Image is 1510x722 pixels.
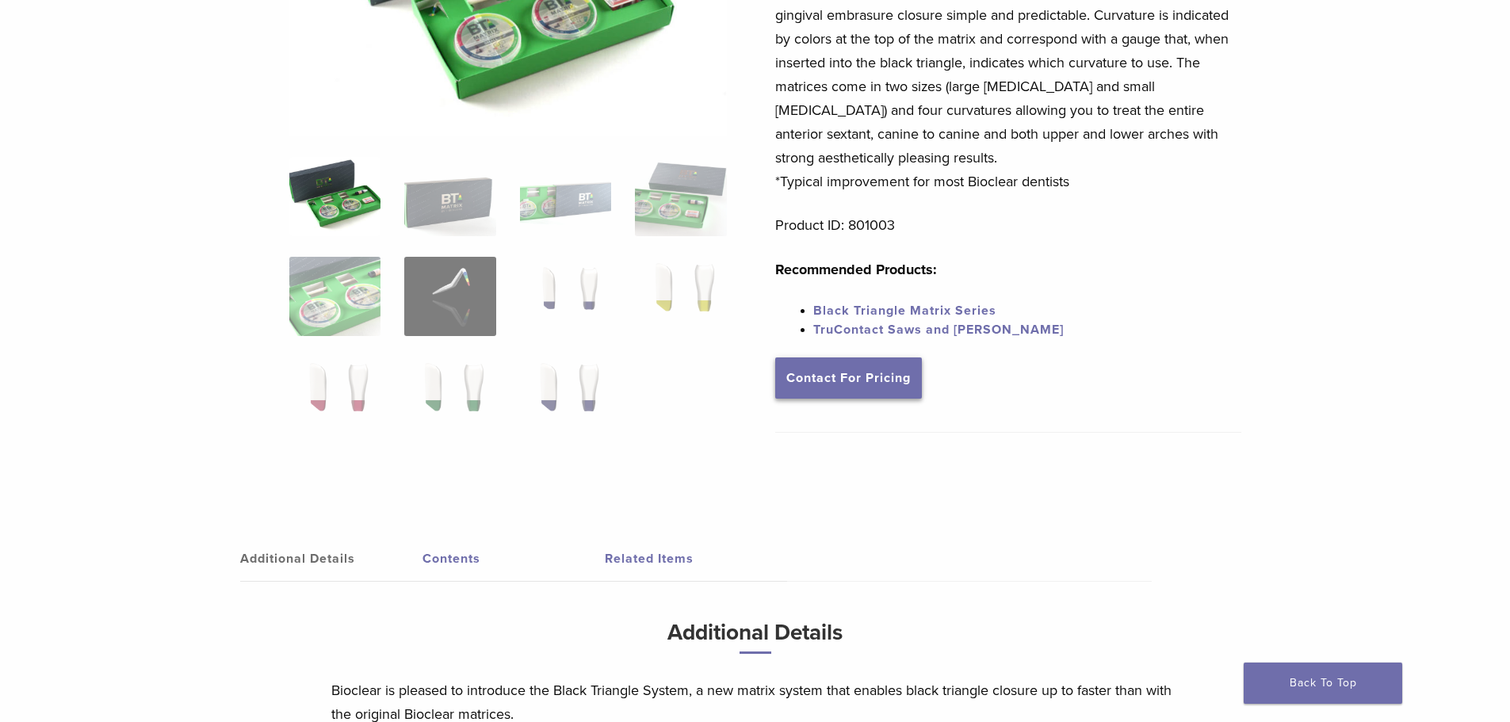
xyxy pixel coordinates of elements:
[813,322,1064,338] a: TruContact Saws and [PERSON_NAME]
[520,257,611,336] img: Black Triangle (BT) Kit - Image 7
[1244,663,1402,704] a: Back To Top
[775,261,937,278] strong: Recommended Products:
[289,157,380,236] img: Intro-Black-Triangle-Kit-6-Copy-e1548792917662-324x324.jpg
[775,357,922,399] a: Contact For Pricing
[404,157,495,236] img: Black Triangle (BT) Kit - Image 2
[331,613,1179,667] h3: Additional Details
[635,257,726,336] img: Black Triangle (BT) Kit - Image 8
[635,157,726,236] img: Black Triangle (BT) Kit - Image 4
[240,537,422,581] a: Additional Details
[404,257,495,336] img: Black Triangle (BT) Kit - Image 6
[775,213,1241,237] p: Product ID: 801003
[404,357,495,436] img: Black Triangle (BT) Kit - Image 10
[289,257,380,336] img: Black Triangle (BT) Kit - Image 5
[520,357,611,436] img: Black Triangle (BT) Kit - Image 11
[605,537,787,581] a: Related Items
[813,303,996,319] a: Black Triangle Matrix Series
[520,157,611,236] img: Black Triangle (BT) Kit - Image 3
[422,537,605,581] a: Contents
[289,357,380,436] img: Black Triangle (BT) Kit - Image 9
